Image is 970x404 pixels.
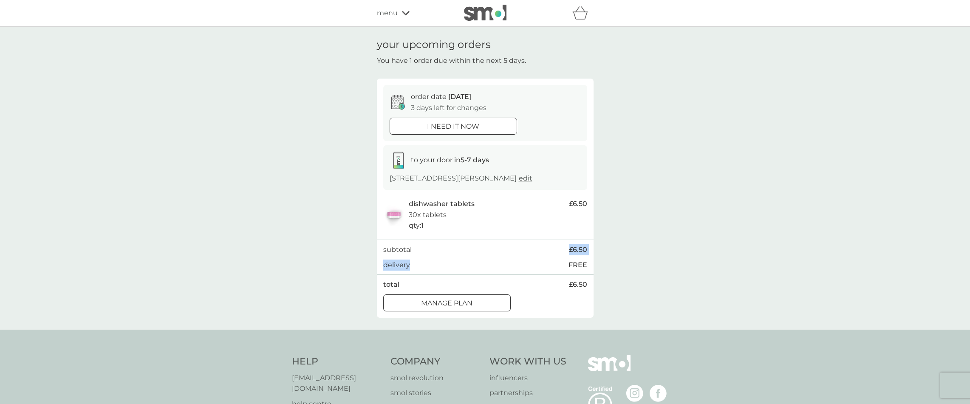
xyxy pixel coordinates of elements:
p: i need it now [427,121,479,132]
a: smol revolution [390,373,481,384]
a: partnerships [489,387,566,398]
p: 30x tablets [409,209,447,220]
img: visit the smol Facebook page [650,385,667,402]
p: subtotal [383,244,412,255]
img: smol [588,355,631,384]
span: [DATE] [448,93,471,101]
h1: your upcoming orders [377,39,491,51]
a: edit [519,174,532,182]
h4: Work With Us [489,355,566,368]
p: order date [411,91,471,102]
h4: Company [390,355,481,368]
p: total [383,279,399,290]
span: £6.50 [569,198,587,209]
button: Manage plan [383,294,511,311]
a: smol stories [390,387,481,398]
img: smol [464,5,506,21]
img: visit the smol Instagram page [626,385,643,402]
span: £6.50 [569,279,587,290]
p: 3 days left for changes [411,102,486,113]
p: You have 1 order due within the next 5 days. [377,55,526,66]
h4: Help [292,355,382,368]
a: [EMAIL_ADDRESS][DOMAIN_NAME] [292,373,382,394]
span: £6.50 [569,244,587,255]
p: FREE [568,260,587,271]
button: i need it now [390,118,517,135]
p: [STREET_ADDRESS][PERSON_NAME] [390,173,532,184]
p: delivery [383,260,410,271]
p: dishwasher tablets [409,198,475,209]
p: Manage plan [421,298,472,309]
div: basket [572,5,594,22]
span: menu [377,8,398,19]
strong: 5-7 days [461,156,489,164]
span: to your door in [411,156,489,164]
a: influencers [489,373,566,384]
p: qty : 1 [409,220,424,231]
